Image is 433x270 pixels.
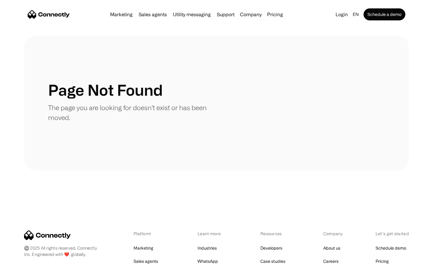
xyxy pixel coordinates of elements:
[323,257,339,265] a: Careers
[260,244,282,252] a: Developers
[364,8,405,20] a: Schedule a demo
[170,12,213,17] a: Utility messaging
[265,12,285,17] a: Pricing
[376,244,406,252] a: Schedule demo
[136,12,169,17] a: Sales agents
[12,259,36,268] ul: Language list
[376,257,389,265] a: Pricing
[48,103,216,122] p: The page you are looking for doesn't exist or has been moved.
[48,81,163,99] h1: Page Not Found
[108,12,135,17] a: Marketing
[198,244,217,252] a: Industries
[134,244,153,252] a: Marketing
[6,259,36,268] aside: Language selected: English
[260,257,285,265] a: Case studies
[333,10,350,19] a: Login
[323,230,344,237] div: Company
[134,230,166,237] div: Platform
[323,244,340,252] a: About us
[260,230,292,237] div: Resources
[198,230,229,237] div: Learn more
[134,257,158,265] a: Sales agents
[198,257,218,265] a: WhatsApp
[240,10,262,19] div: Company
[214,12,237,17] a: Support
[376,230,409,237] div: Let’s get started
[353,10,359,19] div: en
